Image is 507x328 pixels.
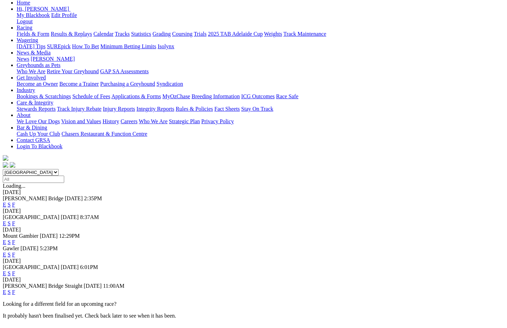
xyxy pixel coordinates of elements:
[3,258,504,264] div: [DATE]
[201,118,234,124] a: Privacy Policy
[169,118,200,124] a: Strategic Plan
[61,131,147,137] a: Chasers Restaurant & Function Centre
[3,264,59,270] span: [GEOGRAPHIC_DATA]
[214,106,240,112] a: Fact Sheets
[115,31,130,37] a: Tracks
[172,31,193,37] a: Coursing
[61,118,101,124] a: Vision and Values
[17,25,32,31] a: Racing
[3,233,39,239] span: Mount Gambier
[17,50,51,56] a: News & Media
[8,252,11,258] a: S
[17,137,50,143] a: Contact GRSA
[72,43,99,49] a: How To Bet
[65,195,83,201] span: [DATE]
[158,43,174,49] a: Isolynx
[17,143,62,149] a: Login To Blackbook
[194,31,206,37] a: Trials
[192,93,240,99] a: Breeding Information
[139,118,168,124] a: Who We Are
[12,202,15,208] a: F
[12,220,15,226] a: F
[3,220,6,226] a: E
[31,56,75,62] a: [PERSON_NAME]
[100,81,155,87] a: Purchasing a Greyhound
[157,81,183,87] a: Syndication
[17,125,47,131] a: Bar & Dining
[100,68,149,74] a: GAP SA Assessments
[3,208,504,214] div: [DATE]
[57,106,101,112] a: Track Injury Rebate
[17,106,56,112] a: Stewards Reports
[3,289,6,295] a: E
[3,155,8,161] img: logo-grsa-white.png
[3,189,504,195] div: [DATE]
[3,277,504,283] div: [DATE]
[61,264,79,270] span: [DATE]
[59,81,99,87] a: Become a Trainer
[17,131,60,137] a: Cash Up Your Club
[17,118,504,125] div: About
[17,43,504,50] div: Wagering
[17,18,33,24] a: Logout
[8,289,11,295] a: S
[153,31,171,37] a: Grading
[3,183,25,189] span: Loading...
[12,239,15,245] a: F
[3,227,504,233] div: [DATE]
[162,93,190,99] a: MyOzChase
[17,131,504,137] div: Bar & Dining
[12,252,15,258] a: F
[17,68,504,75] div: Greyhounds as Pets
[17,68,45,74] a: Who We Are
[3,202,6,208] a: E
[80,264,98,270] span: 6:01PM
[8,270,11,276] a: S
[276,93,298,99] a: Race Safe
[208,31,263,37] a: 2025 TAB Adelaide Cup
[103,283,125,289] span: 11:00AM
[17,81,58,87] a: Become an Owner
[3,195,64,201] span: [PERSON_NAME] Bridge
[3,239,6,245] a: E
[17,31,49,37] a: Fields & Form
[3,313,176,319] partial: It probably hasn't been finalised yet. Check back later to see when it has been.
[51,12,77,18] a: Edit Profile
[17,56,29,62] a: News
[3,283,82,289] span: [PERSON_NAME] Bridge Straight
[17,112,31,118] a: About
[17,12,50,18] a: My Blackbook
[17,106,504,112] div: Care & Integrity
[93,31,113,37] a: Calendar
[3,270,6,276] a: E
[8,239,11,245] a: S
[61,214,79,220] span: [DATE]
[17,93,71,99] a: Bookings & Scratchings
[176,106,213,112] a: Rules & Policies
[3,176,64,183] input: Select date
[3,301,504,307] p: Looking for a different field for an upcoming race?
[8,220,11,226] a: S
[111,93,161,99] a: Applications & Forms
[100,43,156,49] a: Minimum Betting Limits
[17,6,70,12] a: Hi, [PERSON_NAME]
[40,233,58,239] span: [DATE]
[284,31,326,37] a: Track Maintenance
[17,100,53,106] a: Care & Integrity
[264,31,282,37] a: Weights
[17,56,504,62] div: News & Media
[80,214,99,220] span: 8:37AM
[47,43,70,49] a: SUREpick
[17,31,504,37] div: Racing
[17,75,46,81] a: Get Involved
[241,106,273,112] a: Stay On Track
[3,245,19,251] span: Gawler
[17,37,38,43] a: Wagering
[17,81,504,87] div: Get Involved
[136,106,174,112] a: Integrity Reports
[59,233,80,239] span: 12:29PM
[103,106,135,112] a: Injury Reports
[17,93,504,100] div: Industry
[17,12,504,25] div: Hi, [PERSON_NAME]
[84,283,102,289] span: [DATE]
